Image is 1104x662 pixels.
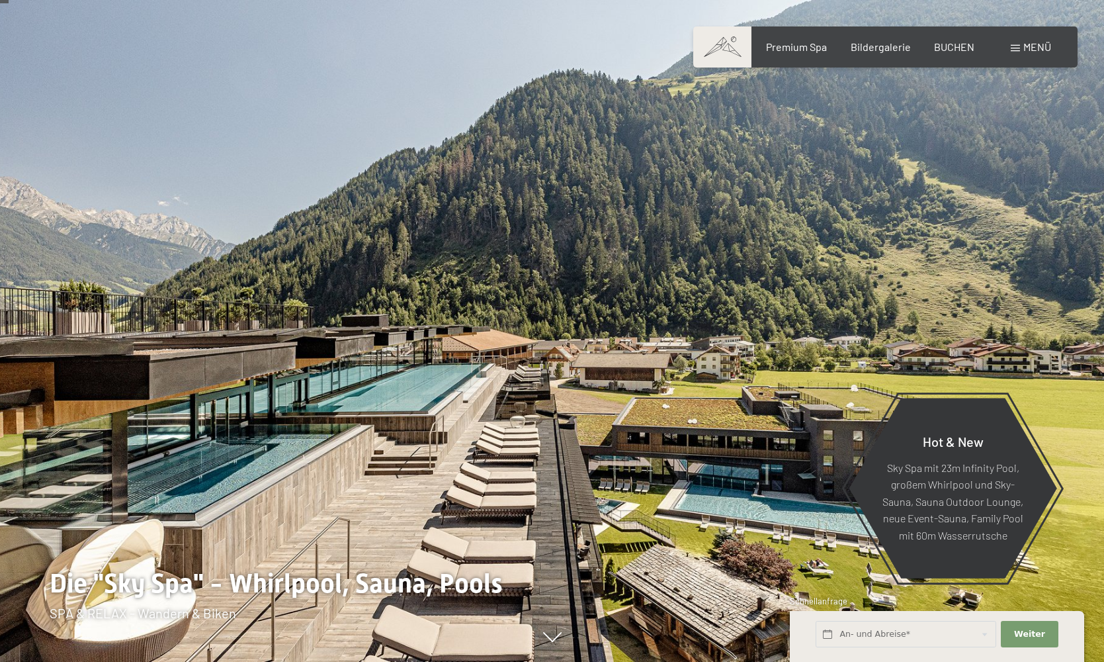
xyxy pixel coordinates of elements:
[1023,40,1051,53] span: Menü
[881,459,1025,544] p: Sky Spa mit 23m Infinity Pool, großem Whirlpool und Sky-Sauna, Sauna Outdoor Lounge, neue Event-S...
[934,40,974,53] a: BUCHEN
[923,433,984,449] span: Hot & New
[1001,621,1058,648] button: Weiter
[790,596,847,606] span: Schnellanfrage
[848,397,1058,579] a: Hot & New Sky Spa mit 23m Infinity Pool, großem Whirlpool und Sky-Sauna, Sauna Outdoor Lounge, ne...
[851,40,911,53] a: Bildergalerie
[766,40,827,53] a: Premium Spa
[1014,628,1045,640] span: Weiter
